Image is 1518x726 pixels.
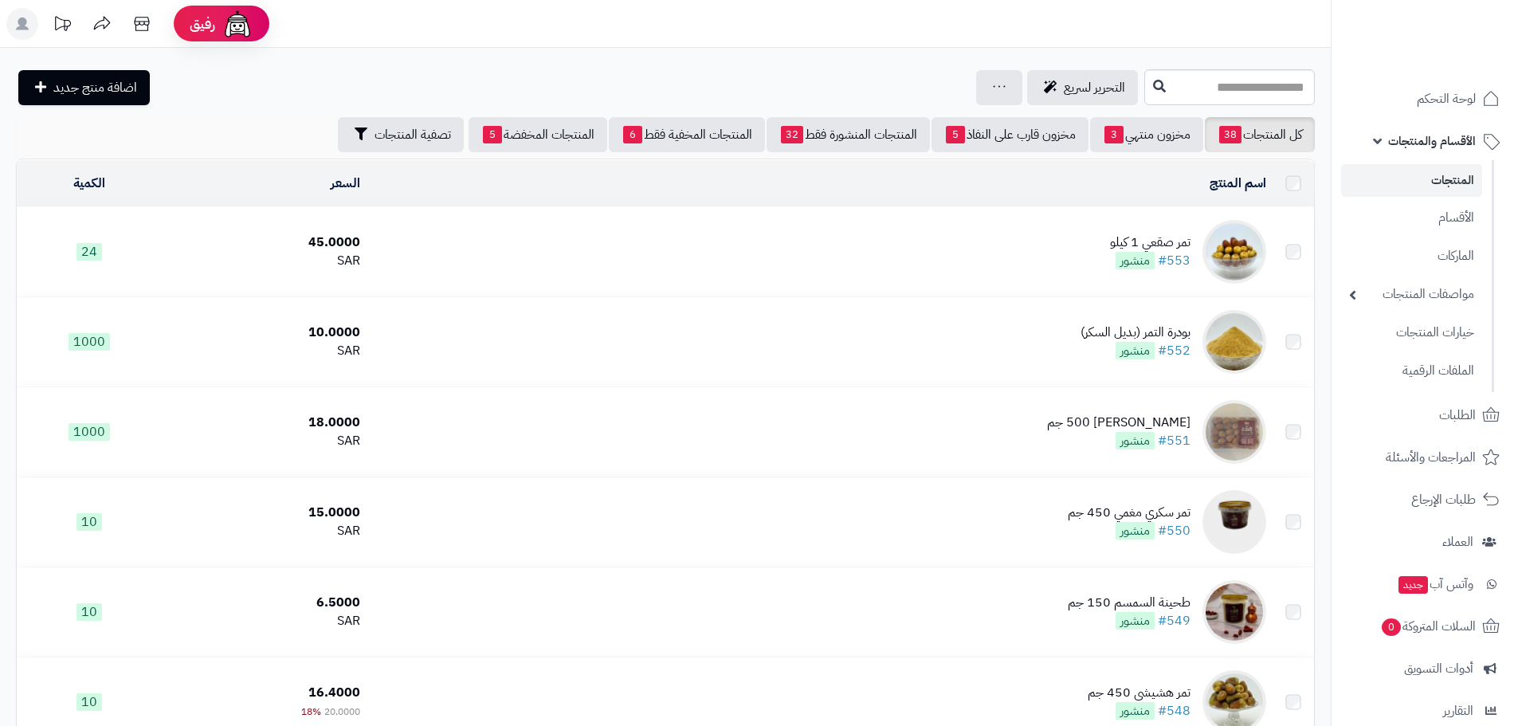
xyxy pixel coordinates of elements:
span: التحرير لسريع [1064,78,1125,97]
div: بودرة التمر (بديل السكر) [1081,324,1190,342]
a: اضافة منتج جديد [18,70,150,105]
a: #548 [1158,701,1190,720]
a: السلات المتروكة0 [1341,607,1508,646]
span: منشور [1116,252,1155,269]
span: جديد [1398,576,1428,594]
a: الملفات الرقمية [1341,354,1482,388]
span: المراجعات والأسئلة [1386,446,1476,469]
span: 0 [1382,618,1402,636]
span: 5 [483,126,502,143]
a: المراجعات والأسئلة [1341,438,1508,477]
img: تمر صقعي 1 كيلو [1202,220,1266,284]
img: طحينة السمسم 150 جم [1202,580,1266,644]
div: SAR [167,522,360,540]
span: منشور [1116,702,1155,720]
img: logo-2.png [1410,35,1503,69]
span: وآتس آب [1397,573,1473,595]
div: SAR [167,612,360,630]
span: منشور [1116,522,1155,540]
a: أدوات التسويق [1341,649,1508,688]
span: 24 [76,243,102,261]
span: 10 [76,603,102,621]
span: منشور [1116,612,1155,630]
span: 18% [301,704,321,719]
span: 6 [623,126,642,143]
span: العملاء [1442,531,1473,553]
div: 15.0000 [167,504,360,522]
a: المنتجات المنشورة فقط32 [767,117,930,152]
a: الأقسام [1341,201,1482,235]
a: #550 [1158,521,1190,540]
a: المنتجات [1341,164,1482,197]
div: 10.0000 [167,324,360,342]
span: طلبات الإرجاع [1411,489,1476,511]
img: ai-face.png [222,8,253,40]
span: 5 [946,126,965,143]
div: تمر صقعي 1 كيلو [1110,233,1190,252]
div: [PERSON_NAME] 500 جم [1047,414,1190,432]
div: تمر هشيشي 450 جم [1088,684,1190,702]
span: الطلبات [1439,404,1476,426]
img: تمر سكري مغمي 450 جم [1202,490,1266,554]
a: الماركات [1341,239,1482,273]
span: السلات المتروكة [1380,615,1476,638]
a: #553 [1158,251,1190,270]
span: 10 [76,513,102,531]
span: الأقسام والمنتجات [1388,130,1476,152]
div: 18.0000 [167,414,360,432]
span: 32 [781,126,803,143]
span: 1000 [69,423,110,441]
a: #551 [1158,431,1190,450]
span: تصفية المنتجات [375,125,451,144]
span: لوحة التحكم [1417,88,1476,110]
div: SAR [167,342,360,360]
span: منشور [1116,342,1155,359]
a: تحديثات المنصة [42,8,82,44]
a: المنتجات المخفية فقط6 [609,117,765,152]
a: اسم المنتج [1210,174,1266,193]
span: أدوات التسويق [1404,657,1473,680]
img: بودرة التمر (بديل السكر) [1202,310,1266,374]
a: مواصفات المنتجات [1341,277,1482,312]
a: التحرير لسريع [1027,70,1138,105]
a: المنتجات المخفضة5 [469,117,607,152]
span: 20.0000 [324,704,360,719]
span: رفيق [190,14,215,33]
a: وآتس آبجديد [1341,565,1508,603]
a: الكمية [73,174,105,193]
span: 38 [1219,126,1241,143]
a: كل المنتجات38 [1205,117,1315,152]
img: روثانة القصيم 500 جم [1202,400,1266,464]
div: 6.5000 [167,594,360,612]
div: SAR [167,432,360,450]
span: 1000 [69,333,110,351]
div: 45.0000 [167,233,360,252]
div: تمر سكري مغمي 450 جم [1068,504,1190,522]
a: السعر [331,174,360,193]
span: منشور [1116,432,1155,449]
a: #549 [1158,611,1190,630]
span: اضافة منتج جديد [53,78,137,97]
a: العملاء [1341,523,1508,561]
a: طلبات الإرجاع [1341,481,1508,519]
a: الطلبات [1341,396,1508,434]
a: #552 [1158,341,1190,360]
span: التقارير [1443,700,1473,722]
a: مخزون قارب على النفاذ5 [932,117,1088,152]
div: طحينة السمسم 150 جم [1068,594,1190,612]
a: خيارات المنتجات [1341,316,1482,350]
span: 3 [1104,126,1124,143]
a: مخزون منتهي3 [1090,117,1203,152]
span: 16.4000 [308,683,360,702]
a: لوحة التحكم [1341,80,1508,118]
button: تصفية المنتجات [338,117,464,152]
div: SAR [167,252,360,270]
span: 10 [76,693,102,711]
